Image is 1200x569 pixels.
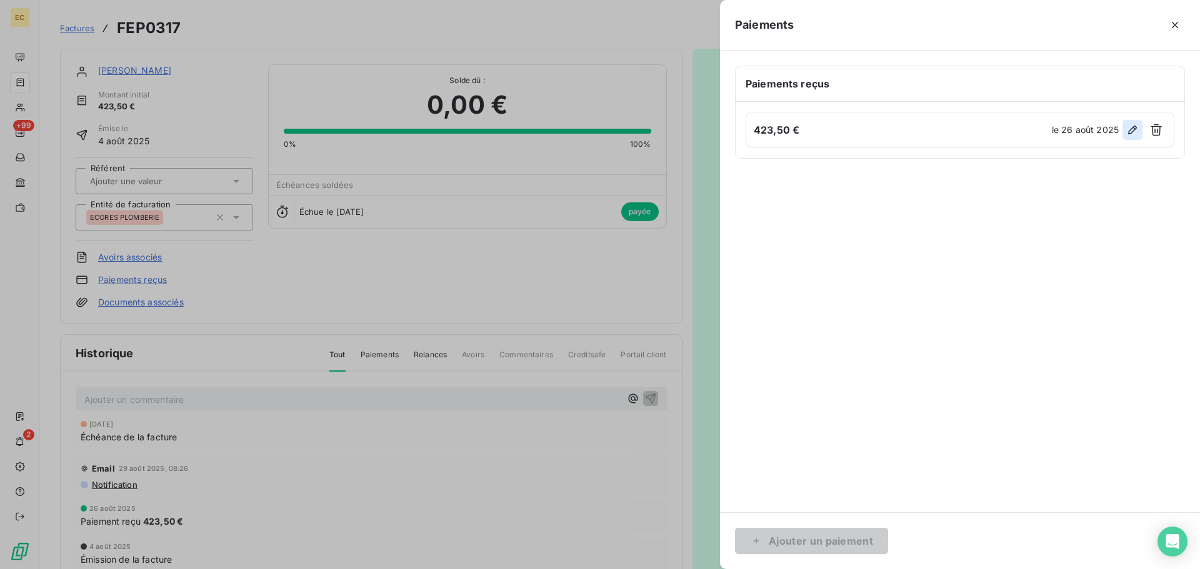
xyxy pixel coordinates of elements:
[735,528,888,554] button: Ajouter un paiement
[746,76,1174,91] h6: Paiements reçus
[735,16,794,34] h5: Paiements
[754,122,1048,137] h6: 423,50 €
[1157,527,1187,557] div: Open Intercom Messenger
[1052,124,1119,136] span: le 26 août 2025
